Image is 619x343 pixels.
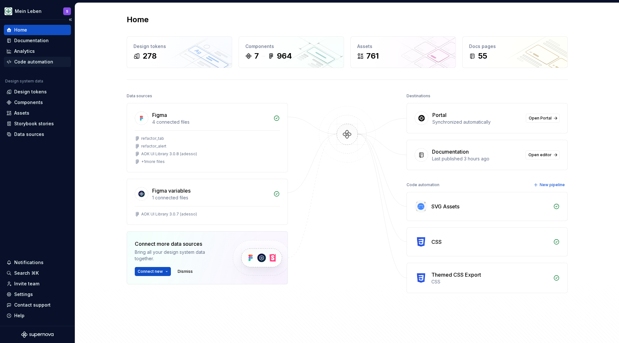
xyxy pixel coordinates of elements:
[14,270,39,276] div: Search ⌘K
[14,37,49,44] div: Documentation
[14,281,39,287] div: Invite team
[277,51,292,61] div: 964
[14,131,44,138] div: Data sources
[4,57,71,67] a: Code automation
[357,43,449,50] div: Assets
[239,36,344,68] a: Components7964
[532,180,568,189] button: New pipeline
[407,91,430,100] div: Destinations
[350,36,456,68] a: Assets761
[135,240,222,248] div: Connect more data sources
[529,116,552,121] span: Open Portal
[4,87,71,97] a: Design tokens
[178,269,193,274] span: Dismiss
[152,187,191,195] div: Figma variables
[366,51,379,61] div: 761
[431,203,459,210] div: SVG Assets
[431,271,481,279] div: Themed CSS Export
[4,108,71,118] a: Assets
[4,257,71,268] button: Notifications
[21,331,54,338] svg: Supernova Logo
[4,289,71,300] a: Settings
[66,9,68,14] div: S
[14,27,27,33] div: Home
[5,79,43,84] div: Design system data
[432,111,447,119] div: Portal
[135,249,222,262] div: Bring all your design system data together.
[432,156,522,162] div: Last published 3 hours ago
[14,59,53,65] div: Code automation
[462,36,568,68] a: Docs pages55
[141,159,165,164] div: + 1 more files
[127,103,288,172] a: Figma4 connected filesrefactor_tabrefactor_alertAOK UI Library 3.0.8 (adesso)+1more files
[133,43,225,50] div: Design tokens
[66,15,75,24] button: Collapse sidebar
[135,267,171,276] button: Connect new
[141,212,197,217] div: AOK UI Library 3.0.7 (adesso)
[4,300,71,310] button: Contact support
[152,195,270,201] div: 1 connected files
[14,291,33,298] div: Settings
[4,310,71,321] button: Help
[478,51,487,61] div: 55
[152,119,270,125] div: 4 connected files
[14,120,54,127] div: Storybook stories
[431,238,442,246] div: CSS
[14,89,47,95] div: Design tokens
[4,119,71,129] a: Storybook stories
[14,110,29,116] div: Assets
[4,97,71,108] a: Components
[431,279,549,285] div: CSS
[15,8,42,14] div: Mein Leben
[127,36,232,68] a: Design tokens278
[14,259,44,266] div: Notifications
[127,91,152,100] div: Data sources
[142,51,157,61] div: 278
[141,144,166,149] div: refactor_alert
[528,152,552,157] span: Open editor
[254,51,259,61] div: 7
[432,148,469,156] div: Documentation
[4,25,71,35] a: Home
[141,136,164,141] div: refactor_tab
[526,114,560,123] a: Open Portal
[4,279,71,289] a: Invite team
[14,302,51,308] div: Contact support
[14,312,25,319] div: Help
[407,180,439,189] div: Code automation
[14,99,43,106] div: Components
[14,48,35,54] div: Analytics
[526,150,560,159] a: Open editor
[1,4,74,18] button: Mein LebenS
[4,268,71,278] button: Search ⌘K
[540,182,565,187] span: New pipeline
[175,267,196,276] button: Dismiss
[469,43,561,50] div: Docs pages
[127,14,149,25] h2: Home
[432,119,522,125] div: Synchronized automatically
[4,129,71,139] a: Data sources
[4,35,71,46] a: Documentation
[245,43,337,50] div: Components
[127,179,288,225] a: Figma variables1 connected filesAOK UI Library 3.0.7 (adesso)
[141,151,197,157] div: AOK UI Library 3.0.8 (adesso)
[152,111,167,119] div: Figma
[5,7,12,15] img: df5db9ef-aba0-4771-bf51-9763b7497661.png
[4,46,71,56] a: Analytics
[138,269,163,274] span: Connect new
